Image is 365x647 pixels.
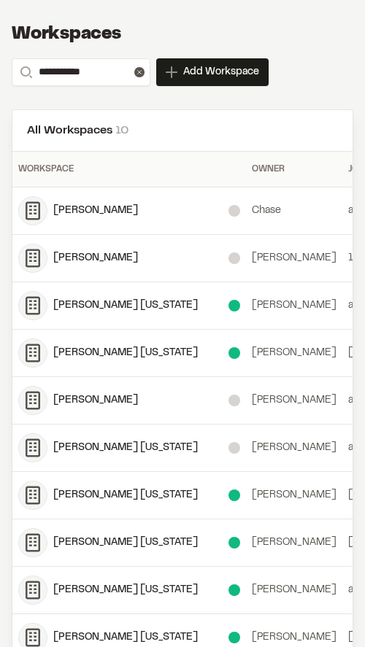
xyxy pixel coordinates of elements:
[228,442,240,454] div: No active subscription
[18,528,240,557] a: [PERSON_NAME] [US_STATE]
[252,440,337,456] div: [PERSON_NAME]
[228,300,240,311] div: Starter
[53,203,228,219] div: Kimley-horn
[228,537,240,549] div: Starter
[228,252,240,264] div: No active subscription
[252,535,337,551] div: [PERSON_NAME]
[18,163,240,176] div: Workspace
[53,345,228,361] div: Kimley Horn Virginia
[53,298,228,314] div: Kimley Horn Florida
[18,576,240,605] a: [PERSON_NAME] [US_STATE]
[252,250,337,266] div: [PERSON_NAME]
[252,582,337,598] div: [PERSON_NAME]
[228,205,240,217] div: No active subscription
[53,582,228,598] div: Kimley Horn North Carolina
[228,489,240,501] div: Starter
[252,487,337,503] div: [PERSON_NAME]
[134,67,145,77] button: Clear text
[252,629,337,646] div: [PERSON_NAME]
[228,347,240,359] div: Starter
[115,125,128,136] span: 10
[18,481,240,510] a: [PERSON_NAME] [US_STATE]
[53,535,228,551] div: Kimley Horn Idaho
[228,584,240,596] div: Starter
[18,386,240,415] a: [PERSON_NAME]
[18,291,240,320] a: [PERSON_NAME] [US_STATE]
[27,122,338,139] h2: All Workspaces
[53,487,228,503] div: Kimley Horn Texas
[53,392,228,408] div: Kimley Horn
[252,345,337,361] div: [PERSON_NAME]
[18,244,240,273] a: [PERSON_NAME]
[53,629,228,646] div: Kimley Horn Pennsylvania
[252,392,337,408] div: [PERSON_NAME]
[53,250,228,266] div: Kimley-Horn
[53,440,228,456] div: Kimley Horn Georgia
[12,23,353,47] h1: Workspaces
[252,203,337,219] div: Chase
[252,298,337,314] div: [PERSON_NAME]
[183,65,259,80] span: Add Workspace
[12,58,38,86] button: Search
[18,196,240,225] a: [PERSON_NAME]
[228,632,240,643] div: Starter
[228,395,240,406] div: No active subscription
[252,163,337,176] div: Owner
[18,433,240,462] a: [PERSON_NAME] [US_STATE]
[18,338,240,368] a: [PERSON_NAME] [US_STATE]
